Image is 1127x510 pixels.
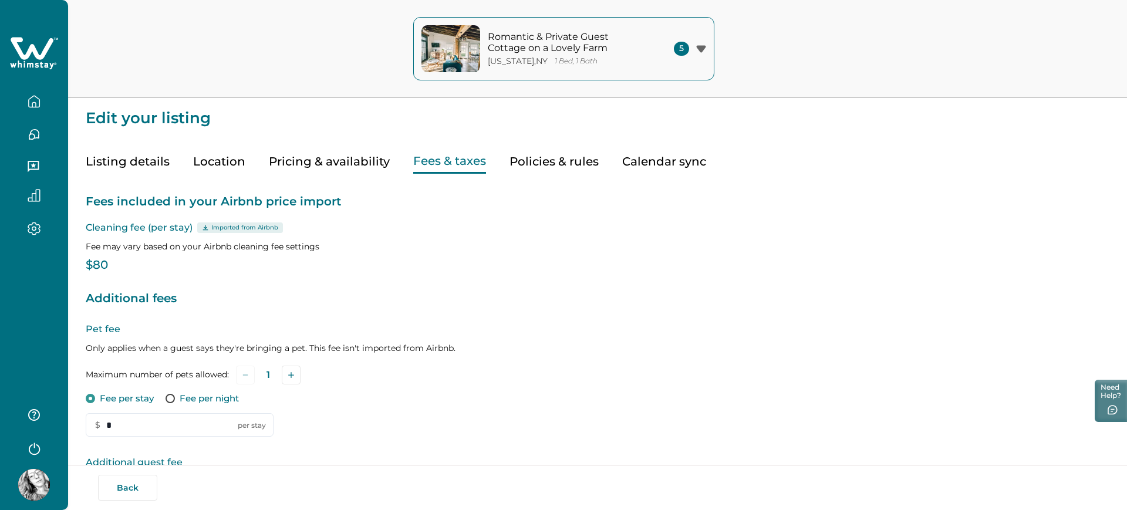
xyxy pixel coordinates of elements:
[236,366,255,384] button: Subtract
[86,150,170,174] button: Listing details
[555,57,598,66] p: 1 Bed, 1 Bath
[421,25,480,72] img: property-cover
[18,469,50,501] img: Whimstay Host
[98,475,157,501] button: Back
[86,259,1109,271] p: $80
[86,342,1109,354] p: Only applies when a guest says they're bringing a pet. This fee isn't imported from Airbnb.
[86,455,1109,470] p: Additional guest fee
[86,98,1109,126] p: Edit your listing
[413,150,486,174] button: Fees & taxes
[488,31,646,54] p: Romantic & Private Guest Cottage on a Lovely Farm
[180,393,239,404] p: Fee per night
[509,150,599,174] button: Policies & rules
[86,241,1109,252] p: Fee may vary based on your Airbnb cleaning fee settings
[86,369,229,381] label: Maximum number of pets allowed:
[674,42,689,56] span: 5
[86,289,1109,308] p: Additional fees
[86,221,1109,235] p: Cleaning fee (per stay)
[86,322,1109,336] p: Pet fee
[488,56,548,66] p: [US_STATE] , NY
[193,150,245,174] button: Location
[100,393,154,404] p: Fee per stay
[86,192,1109,211] p: Fees included in your Airbnb price import
[413,17,714,80] button: property-coverRomantic & Private Guest Cottage on a Lovely Farm[US_STATE],NY1 Bed, 1 Bath5
[211,223,278,232] p: Imported from Airbnb
[282,366,301,384] button: Add
[622,150,706,174] button: Calendar sync
[269,150,390,174] button: Pricing & availability
[266,369,270,381] p: 1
